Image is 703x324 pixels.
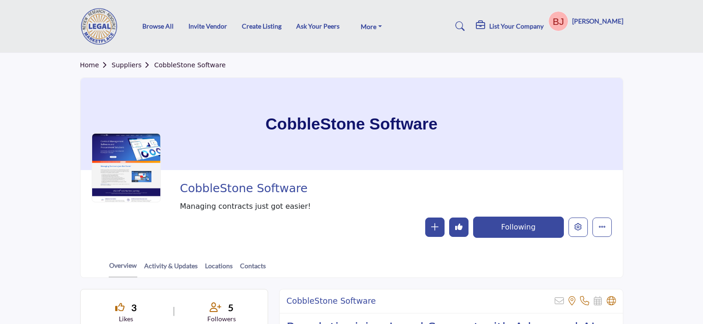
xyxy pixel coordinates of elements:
[287,296,376,306] h2: CobbleStone Software
[80,61,112,69] a: Home
[92,314,161,324] p: Likes
[296,22,340,30] a: Ask Your Peers
[142,22,174,30] a: Browse All
[188,22,227,30] a: Invite Vendor
[205,261,233,277] a: Locations
[131,300,137,314] span: 3
[242,22,281,30] a: Create Listing
[572,17,623,26] h5: [PERSON_NAME]
[489,22,544,30] h5: List Your Company
[154,61,226,69] a: CobbleStone Software
[109,260,137,277] a: Overview
[80,8,123,45] img: site Logo
[265,78,437,170] h1: CobbleStone Software
[180,201,475,212] span: Managing contracts just got easier!
[111,61,154,69] a: Suppliers
[187,314,257,324] p: Followers
[476,21,544,32] div: List Your Company
[180,181,530,196] span: CobbleStone Software
[449,218,469,237] button: Undo like
[548,11,568,31] button: Show hide supplier dropdown
[240,261,266,277] a: Contacts
[473,217,564,238] button: Following
[592,218,612,237] button: More details
[144,261,198,277] a: Activity & Updates
[446,19,471,34] a: Search
[568,218,588,237] button: Edit company
[228,300,234,314] span: 5
[354,20,388,33] a: More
